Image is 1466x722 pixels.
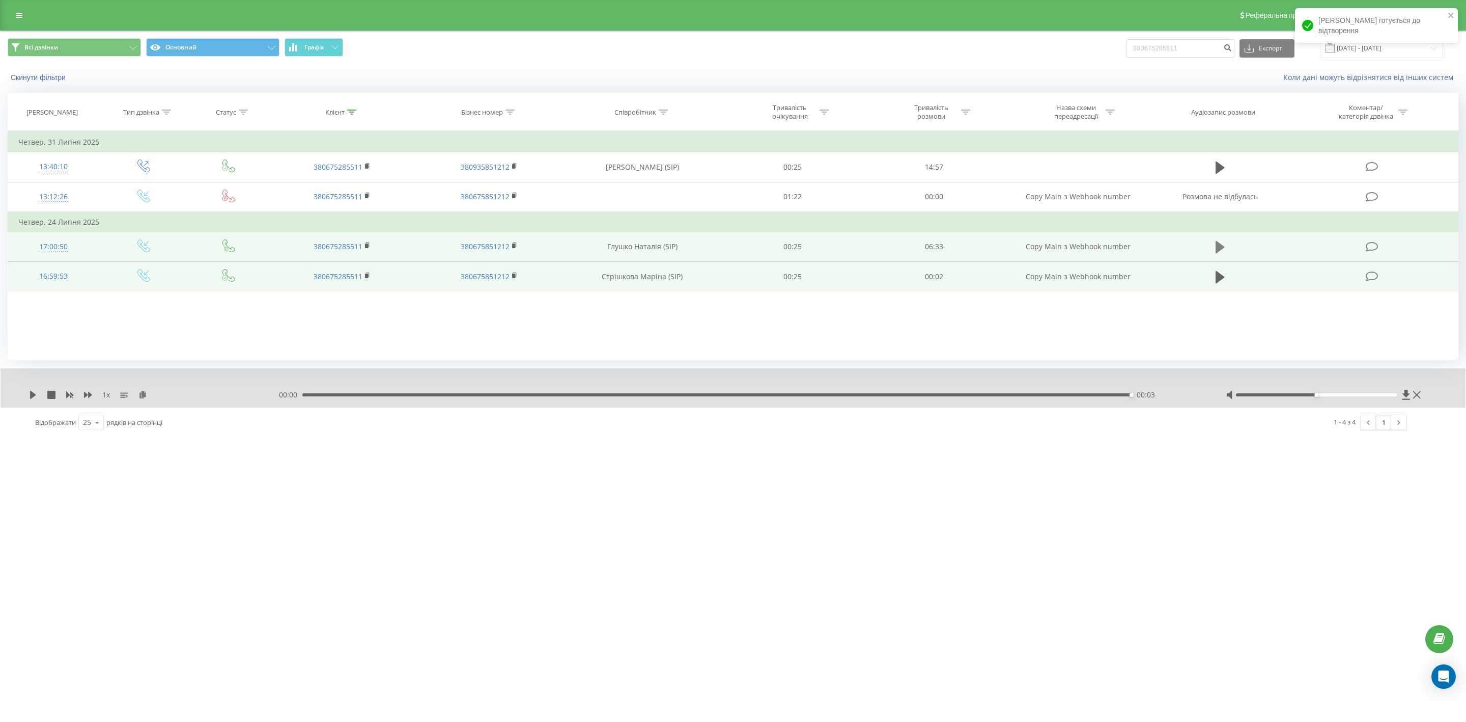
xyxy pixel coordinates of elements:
[721,182,863,212] td: 01:22
[563,232,722,261] td: Глушко Наталія (SIP)
[8,73,71,82] button: Скинути фільтри
[1295,8,1458,43] div: [PERSON_NAME] готується до відтворення
[1005,232,1152,261] td: Copy Main з Webhook number
[1005,182,1152,212] td: Copy Main з Webhook number
[461,108,503,117] div: Бізнес номер
[26,108,78,117] div: [PERSON_NAME]
[721,152,863,182] td: 00:25
[18,237,89,257] div: 17:00:50
[102,390,110,400] span: 1 x
[1334,417,1356,427] div: 1 - 4 з 4
[863,182,1005,212] td: 00:00
[314,272,362,281] a: 380675285511
[1239,39,1294,58] button: Експорт
[279,390,302,400] span: 00:00
[146,38,279,57] button: Основний
[314,162,362,172] a: 380675285511
[1283,72,1458,82] a: Коли дані можуть відрізнятися вiд інших систем
[123,108,159,117] div: Тип дзвінка
[1182,192,1258,201] span: Розмова не відбулась
[1314,393,1318,397] div: Accessibility label
[83,417,91,427] div: 25
[8,38,141,57] button: Всі дзвінки
[314,192,362,201] a: 380675285511
[1336,103,1396,121] div: Коментар/категорія дзвінка
[563,152,722,182] td: [PERSON_NAME] (SIP)
[8,212,1458,232] td: Четвер, 24 Липня 2025
[18,157,89,177] div: 13:40:10
[563,262,722,291] td: Стрішкова Маріна (SIP)
[1005,262,1152,291] td: Copy Main з Webhook number
[763,103,817,121] div: Тривалість очікування
[35,418,76,427] span: Відображати
[216,108,236,117] div: Статус
[904,103,958,121] div: Тривалість розмови
[461,192,510,201] a: 380675851212
[106,418,162,427] span: рядків на сторінці
[863,232,1005,261] td: 06:33
[24,43,58,51] span: Всі дзвінки
[285,38,343,57] button: Графік
[461,272,510,281] a: 380675851212
[1246,11,1320,19] span: Реферальна програма
[325,108,345,117] div: Клієнт
[1448,11,1455,21] button: close
[1130,393,1134,397] div: Accessibility label
[863,262,1005,291] td: 00:02
[1191,108,1255,117] div: Аудіозапис розмови
[1376,415,1391,430] a: 1
[461,162,510,172] a: 380935851212
[1126,39,1234,58] input: Пошук за номером
[461,242,510,251] a: 380675851212
[304,44,324,51] span: Графік
[721,262,863,291] td: 00:25
[314,242,362,251] a: 380675285511
[614,108,656,117] div: Співробітник
[1137,390,1155,400] span: 00:03
[18,266,89,286] div: 16:59:53
[1049,103,1103,121] div: Назва схеми переадресації
[8,132,1458,152] td: Четвер, 31 Липня 2025
[18,187,89,207] div: 13:12:26
[721,232,863,261] td: 00:25
[863,152,1005,182] td: 14:57
[1431,664,1456,689] div: Open Intercom Messenger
